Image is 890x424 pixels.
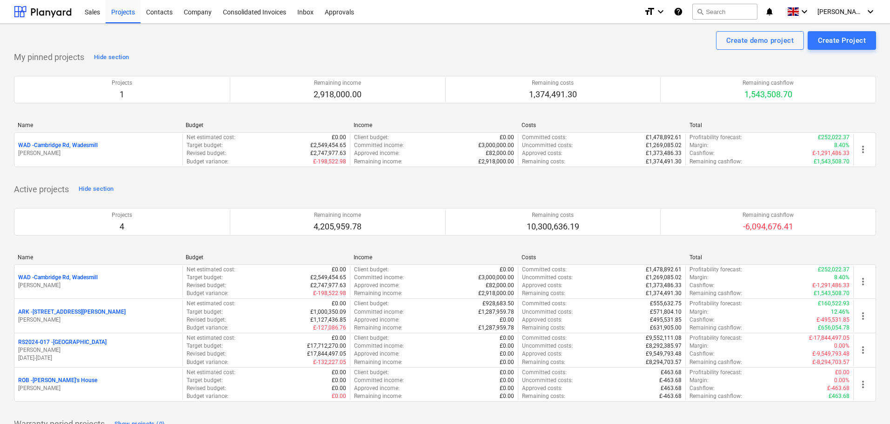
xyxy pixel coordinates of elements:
p: 12.46% [831,308,850,316]
p: Remaining income : [354,324,402,332]
p: 4 [112,221,132,232]
p: Remaining costs : [522,324,565,332]
div: Costs [522,254,682,261]
p: Client budget : [354,266,389,274]
i: notifications [765,6,774,17]
p: £0.00 [332,334,346,342]
p: Remaining income [314,79,361,87]
p: Client budget : [354,300,389,308]
p: £-17,844,497.05 [809,334,850,342]
p: £160,522.93 [818,300,850,308]
i: keyboard_arrow_down [865,6,876,17]
p: £463.68 [661,369,682,377]
p: [DATE] - [DATE] [18,354,179,362]
p: £2,747,977.63 [310,282,346,289]
p: Approved costs : [522,149,562,157]
div: WAD -Cambridge Rd, Wadesmill[PERSON_NAME] [18,141,179,157]
p: Target budget : [187,308,223,316]
p: £1,269,085.02 [646,141,682,149]
i: keyboard_arrow_down [799,6,810,17]
p: 0.00% [834,342,850,350]
div: Name [18,122,178,128]
button: Hide section [76,182,116,197]
p: Margin : [689,342,709,350]
p: £0.00 [500,377,514,384]
p: Target budget : [187,274,223,282]
button: Search [692,4,757,20]
p: £1,373,486.33 [646,282,682,289]
p: £0.00 [500,342,514,350]
p: Budget variance : [187,158,228,166]
p: £-9,549,793.48 [812,350,850,358]
p: £8,294,703.57 [646,358,682,366]
button: Create Project [808,31,876,50]
p: £495,531.85 [650,316,682,324]
p: Cashflow : [689,350,715,358]
p: [PERSON_NAME] [18,384,179,392]
p: Revised budget : [187,149,226,157]
p: Client budget : [354,369,389,377]
p: £-463.68 [659,377,682,384]
p: £9,549,793.48 [646,350,682,358]
p: Active projects [14,184,69,195]
p: WAD - Cambridge Rd, Wadesmill [18,141,98,149]
p: Remaining costs [529,79,577,87]
div: WAD -Cambridge Rd, Wadesmill[PERSON_NAME] [18,274,179,289]
p: Client budget : [354,134,389,141]
div: Total [689,254,850,261]
div: Budget [186,254,346,261]
p: £0.00 [500,266,514,274]
p: Committed costs : [522,334,567,342]
span: more_vert [857,310,869,322]
p: £-1,291,486.33 [812,149,850,157]
p: £82,000.00 [486,282,514,289]
div: RS2024-017 -[GEOGRAPHIC_DATA][PERSON_NAME][DATE]-[DATE] [18,338,179,362]
p: Profitability forecast : [689,369,742,377]
p: £2,747,977.63 [310,149,346,157]
p: Cashflow : [689,282,715,289]
p: £0.00 [332,392,346,400]
p: £17,844,497.05 [307,350,346,358]
p: Margin : [689,308,709,316]
div: Costs [522,122,682,128]
p: ROB - [PERSON_NAME]'s House [18,377,97,384]
p: Target budget : [187,342,223,350]
p: Remaining income [314,211,361,219]
p: Uncommitted costs : [522,141,573,149]
p: £-495,531.85 [816,316,850,324]
p: Revised budget : [187,316,226,324]
p: -6,094,676.41 [743,221,794,232]
p: £0.00 [332,377,346,384]
p: Revised budget : [187,282,226,289]
div: Income [354,254,514,261]
div: Chat Widget [843,379,890,424]
p: 4,205,959.78 [314,221,361,232]
p: Cashflow : [689,316,715,324]
span: search [696,8,704,15]
p: £252,022.37 [818,266,850,274]
i: keyboard_arrow_down [655,6,666,17]
p: Budget variance : [187,358,228,366]
p: 1 [112,89,132,100]
p: £0.00 [332,266,346,274]
p: £463.68 [829,392,850,400]
div: ROB -[PERSON_NAME]'s House[PERSON_NAME] [18,377,179,392]
p: £0.00 [332,369,346,377]
p: 0.00% [834,377,850,384]
p: £0.00 [500,384,514,392]
p: WAD - Cambridge Rd, Wadesmill [18,274,98,282]
p: £-463.68 [827,384,850,392]
p: Uncommitted costs : [522,342,573,350]
p: £1,374,491.30 [646,289,682,297]
p: Committed income : [354,377,404,384]
span: more_vert [857,379,869,390]
p: Remaining cashflow : [689,358,742,366]
p: Remaining costs : [522,392,565,400]
p: Remaining costs : [522,358,565,366]
p: £2,549,454.65 [310,141,346,149]
p: £2,918,000.00 [478,158,514,166]
p: £0.00 [332,134,346,141]
p: £1,478,892.61 [646,266,682,274]
p: Uncommitted costs : [522,308,573,316]
i: format_size [644,6,655,17]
